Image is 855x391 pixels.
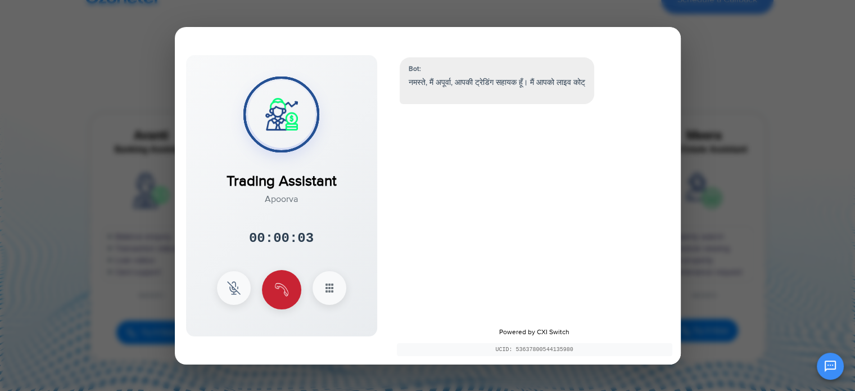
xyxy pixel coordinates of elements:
[817,353,844,380] button: Open chat
[227,192,337,206] div: Apoorva
[397,327,672,338] div: Powered by CXI Switch
[249,228,314,249] div: 00:00:03
[409,64,585,74] div: Bot:
[227,281,241,295] img: mute Icon
[409,77,585,88] p: नमस्ते, मैं अपूर्वा, आपकी ट्रेडिंग सहायक हूँ। मैं आपको लाइव कोट्
[275,283,288,296] img: end Icon
[397,343,672,356] div: UCID: 53637800544135980
[227,159,337,192] div: Trading Assistant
